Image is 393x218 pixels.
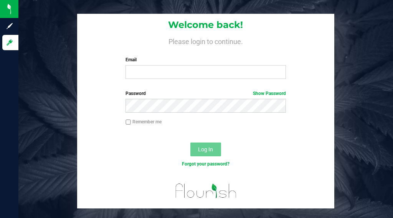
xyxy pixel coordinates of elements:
[253,91,286,96] a: Show Password
[125,120,131,125] input: Remember me
[173,176,238,203] img: flourish_logo.png
[182,161,230,167] a: Forgot your password?
[125,91,146,96] span: Password
[198,146,213,152] span: Log In
[6,22,13,30] inline-svg: Sign up
[125,118,162,125] label: Remember me
[6,39,13,46] inline-svg: Log in
[125,56,286,63] label: Email
[190,143,221,156] button: Log In
[77,20,335,30] h1: Welcome back!
[77,36,335,46] h4: Please login to continue.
